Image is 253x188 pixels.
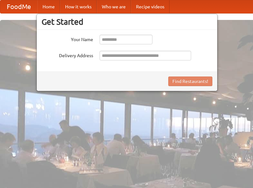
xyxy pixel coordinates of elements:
[42,51,93,59] label: Delivery Address
[37,0,60,13] a: Home
[97,0,131,13] a: Who we are
[42,17,212,27] h3: Get Started
[42,35,93,43] label: Your Name
[0,0,37,13] a: FoodMe
[131,0,170,13] a: Recipe videos
[60,0,97,13] a: How it works
[168,76,212,86] button: Find Restaurants!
